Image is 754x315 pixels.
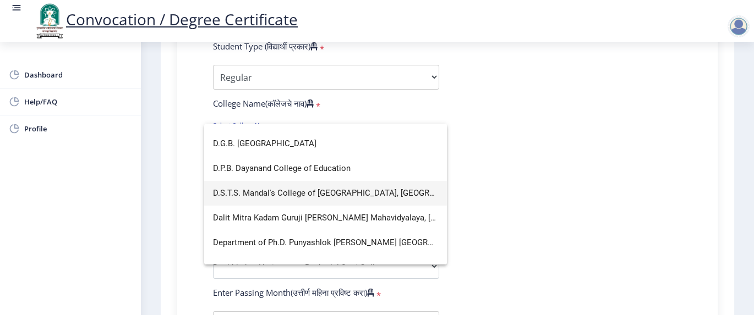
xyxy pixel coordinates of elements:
span: D.S.T.S. Mandal's College of [GEOGRAPHIC_DATA], [GEOGRAPHIC_DATA] [213,181,438,206]
span: D.P.B. Dayanand College of Education [213,156,438,181]
span: D.G.B. [GEOGRAPHIC_DATA] [213,131,438,156]
span: Dalit Mitra Kadam Guruji [PERSON_NAME] Mahavidyalaya, [GEOGRAPHIC_DATA] [213,206,438,230]
span: Deshbhakta Harinarayan Bankatlal Soni College [213,255,438,280]
span: Department of Ph.D. Punyashlok [PERSON_NAME] [GEOGRAPHIC_DATA] [213,230,438,255]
